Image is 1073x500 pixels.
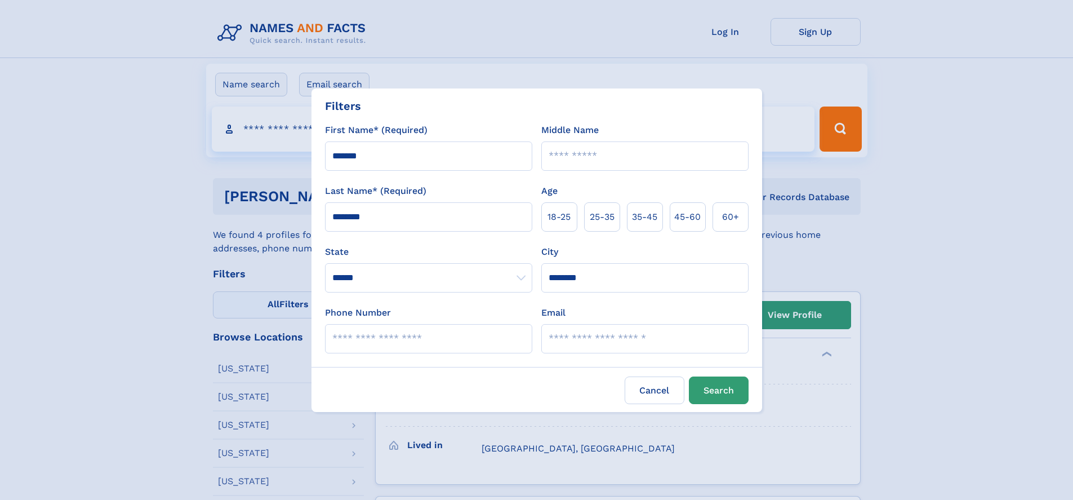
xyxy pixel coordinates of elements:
[547,210,571,224] span: 18‑25
[541,306,566,320] label: Email
[590,210,615,224] span: 25‑35
[325,184,426,198] label: Last Name* (Required)
[325,306,391,320] label: Phone Number
[674,210,701,224] span: 45‑60
[325,98,361,114] div: Filters
[689,377,749,404] button: Search
[625,377,684,404] label: Cancel
[722,210,739,224] span: 60+
[325,123,428,137] label: First Name* (Required)
[541,184,558,198] label: Age
[541,123,599,137] label: Middle Name
[541,245,558,259] label: City
[325,245,532,259] label: State
[632,210,657,224] span: 35‑45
